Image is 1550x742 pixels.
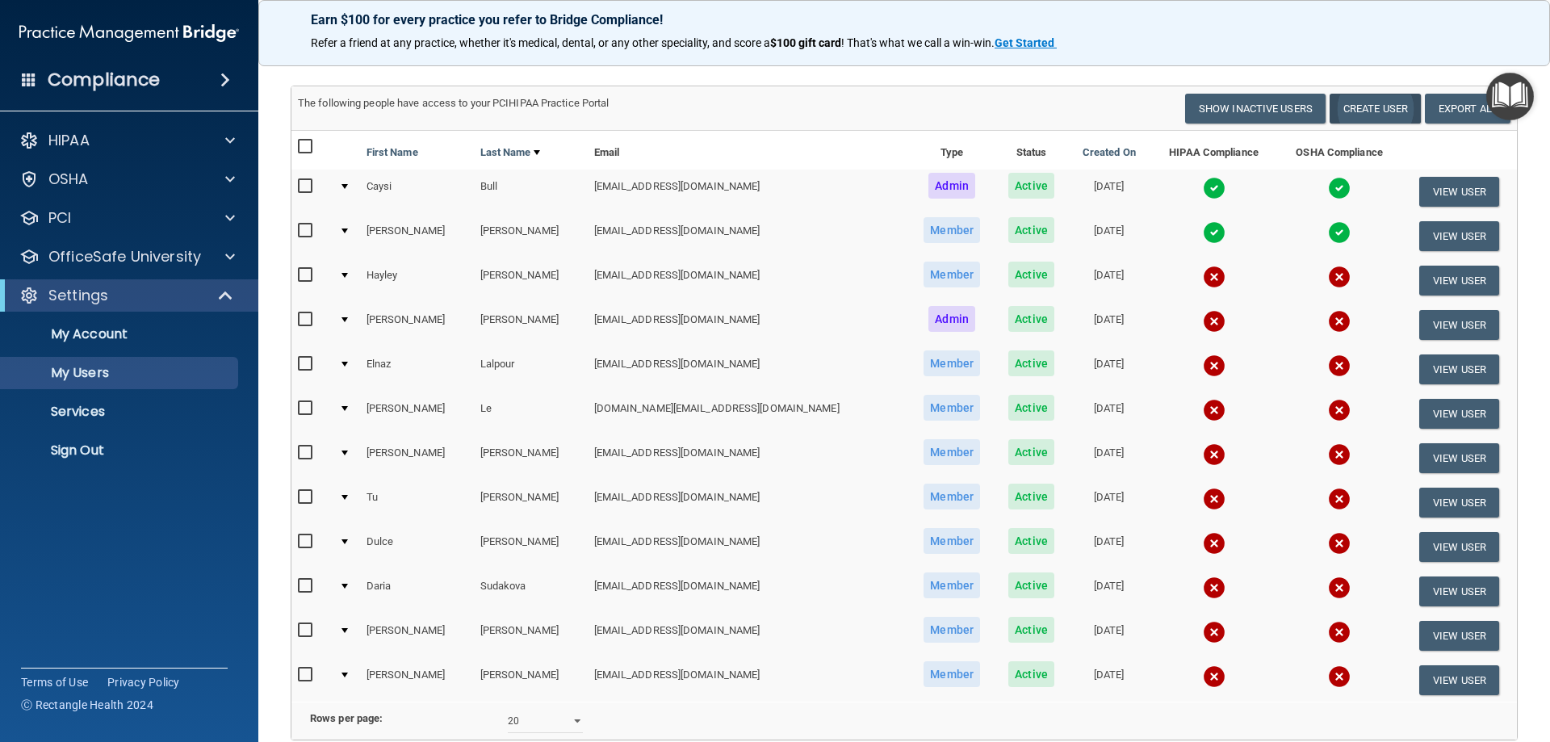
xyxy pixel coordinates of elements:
[360,303,474,347] td: [PERSON_NAME]
[924,661,980,687] span: Member
[924,617,980,643] span: Member
[1068,480,1150,525] td: [DATE]
[1068,658,1150,702] td: [DATE]
[1328,221,1351,244] img: tick.e7d51cea.svg
[928,173,975,199] span: Admin
[588,131,909,170] th: Email
[1328,532,1351,555] img: cross.ca9f0e7f.svg
[588,525,909,569] td: [EMAIL_ADDRESS][DOMAIN_NAME]
[1008,395,1054,421] span: Active
[1419,621,1499,651] button: View User
[1328,177,1351,199] img: tick.e7d51cea.svg
[1008,572,1054,598] span: Active
[360,525,474,569] td: Dulce
[1203,266,1225,288] img: cross.ca9f0e7f.svg
[1203,399,1225,421] img: cross.ca9f0e7f.svg
[928,306,975,332] span: Admin
[474,525,588,569] td: [PERSON_NAME]
[1328,266,1351,288] img: cross.ca9f0e7f.svg
[19,17,239,49] img: PMB logo
[924,484,980,509] span: Member
[474,436,588,480] td: [PERSON_NAME]
[588,258,909,303] td: [EMAIL_ADDRESS][DOMAIN_NAME]
[21,674,88,690] a: Terms of Use
[1419,177,1499,207] button: View User
[10,442,231,459] p: Sign Out
[1419,576,1499,606] button: View User
[770,36,841,49] strong: $100 gift card
[588,347,909,392] td: [EMAIL_ADDRESS][DOMAIN_NAME]
[360,170,474,214] td: Caysi
[1068,436,1150,480] td: [DATE]
[588,480,909,525] td: [EMAIL_ADDRESS][DOMAIN_NAME]
[1008,306,1054,332] span: Active
[1486,73,1534,120] button: Open Resource Center
[1068,614,1150,658] td: [DATE]
[1068,258,1150,303] td: [DATE]
[1419,310,1499,340] button: View User
[474,569,588,614] td: Sudakova
[924,262,980,287] span: Member
[1328,488,1351,510] img: cross.ca9f0e7f.svg
[588,170,909,214] td: [EMAIL_ADDRESS][DOMAIN_NAME]
[48,69,160,91] h4: Compliance
[588,569,909,614] td: [EMAIL_ADDRESS][DOMAIN_NAME]
[1203,532,1225,555] img: cross.ca9f0e7f.svg
[1203,177,1225,199] img: tick.e7d51cea.svg
[909,131,995,170] th: Type
[311,36,770,49] span: Refer a friend at any practice, whether it's medical, dental, or any other speciality, and score a
[924,395,980,421] span: Member
[107,674,180,690] a: Privacy Policy
[1203,665,1225,688] img: cross.ca9f0e7f.svg
[995,131,1067,170] th: Status
[1203,621,1225,643] img: cross.ca9f0e7f.svg
[588,214,909,258] td: [EMAIL_ADDRESS][DOMAIN_NAME]
[19,208,235,228] a: PCI
[1068,569,1150,614] td: [DATE]
[1008,661,1054,687] span: Active
[48,170,89,189] p: OSHA
[1008,617,1054,643] span: Active
[474,214,588,258] td: [PERSON_NAME]
[1328,354,1351,377] img: cross.ca9f0e7f.svg
[588,303,909,347] td: [EMAIL_ADDRESS][DOMAIN_NAME]
[588,392,909,436] td: [DOMAIN_NAME][EMAIL_ADDRESS][DOMAIN_NAME]
[1328,310,1351,333] img: cross.ca9f0e7f.svg
[1008,262,1054,287] span: Active
[1419,532,1499,562] button: View User
[474,347,588,392] td: Lalpour
[360,614,474,658] td: [PERSON_NAME]
[298,97,610,109] span: The following people have access to your PCIHIPAA Practice Portal
[1185,94,1326,124] button: Show Inactive Users
[1330,94,1421,124] button: Create User
[48,286,108,305] p: Settings
[10,326,231,342] p: My Account
[1150,131,1278,170] th: HIPAA Compliance
[367,143,418,162] a: First Name
[21,697,153,713] span: Ⓒ Rectangle Health 2024
[19,286,234,305] a: Settings
[480,143,540,162] a: Last Name
[1419,665,1499,695] button: View User
[360,569,474,614] td: Daria
[474,480,588,525] td: [PERSON_NAME]
[924,350,980,376] span: Member
[360,392,474,436] td: [PERSON_NAME]
[1203,354,1225,377] img: cross.ca9f0e7f.svg
[10,365,231,381] p: My Users
[311,12,1498,27] p: Earn $100 for every practice you refer to Bridge Compliance!
[1419,221,1499,251] button: View User
[474,170,588,214] td: Bull
[48,131,90,150] p: HIPAA
[924,217,980,243] span: Member
[48,208,71,228] p: PCI
[360,347,474,392] td: Elnaz
[1328,665,1351,688] img: cross.ca9f0e7f.svg
[474,658,588,702] td: [PERSON_NAME]
[1419,443,1499,473] button: View User
[588,658,909,702] td: [EMAIL_ADDRESS][DOMAIN_NAME]
[1419,354,1499,384] button: View User
[1203,221,1225,244] img: tick.e7d51cea.svg
[1068,392,1150,436] td: [DATE]
[1203,488,1225,510] img: cross.ca9f0e7f.svg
